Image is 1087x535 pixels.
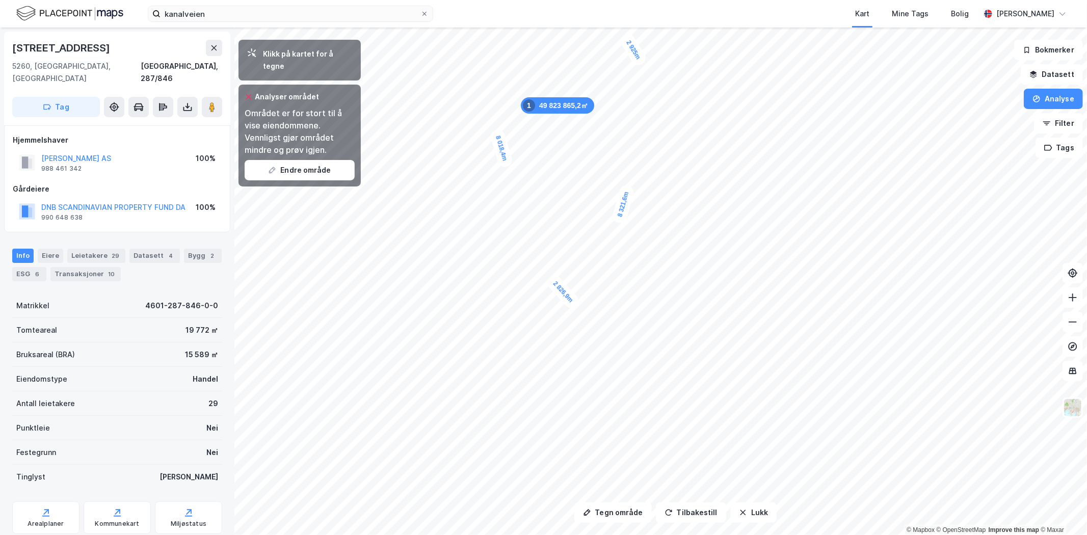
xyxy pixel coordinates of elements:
[1036,486,1087,535] div: Kontrollprogram for chat
[255,91,319,103] div: Analyser området
[16,373,67,385] div: Eiendomstype
[907,526,935,533] a: Mapbox
[13,183,222,195] div: Gårdeiere
[28,520,64,528] div: Arealplaner
[206,422,218,434] div: Nei
[129,249,180,263] div: Datasett
[16,5,123,22] img: logo.f888ab2527a4732fd821a326f86c7f29.svg
[245,107,355,156] div: Området er for stort til å vise eiendommene. Vennligst gjør området mindre og prøv igjen.
[521,97,594,114] div: Map marker
[16,324,57,336] div: Tomteareal
[1036,486,1087,535] iframe: Chat Widget
[656,502,726,523] button: Tilbakestill
[106,269,117,279] div: 10
[951,8,969,20] div: Bolig
[185,349,218,361] div: 15 589 ㎡
[545,273,581,311] div: Map marker
[12,60,141,85] div: 5260, [GEOGRAPHIC_DATA], [GEOGRAPHIC_DATA]
[41,165,82,173] div: 988 461 342
[95,520,139,528] div: Kommunekart
[12,40,112,56] div: [STREET_ADDRESS]
[196,152,216,165] div: 100%
[612,184,635,224] div: Map marker
[110,251,121,261] div: 29
[145,300,218,312] div: 4601-287-846-0-0
[1014,40,1083,60] button: Bokmerker
[161,6,420,21] input: Søk på adresse, matrikkel, gårdeiere, leietakere eller personer
[32,269,42,279] div: 6
[730,502,777,523] button: Lukk
[855,8,869,20] div: Kart
[16,349,75,361] div: Bruksareal (BRA)
[12,267,46,281] div: ESG
[208,397,218,410] div: 29
[38,249,63,263] div: Eiere
[141,60,222,85] div: [GEOGRAPHIC_DATA], 287/846
[1063,398,1082,417] img: Z
[489,128,514,169] div: Map marker
[16,471,45,483] div: Tinglyst
[937,526,986,533] a: OpenStreetMap
[12,97,100,117] button: Tag
[263,48,353,72] div: Klikk på kartet for å tegne
[16,397,75,410] div: Antall leietakere
[50,267,121,281] div: Transaksjoner
[523,99,535,112] div: 1
[171,520,206,528] div: Miljøstatus
[193,373,218,385] div: Handel
[892,8,929,20] div: Mine Tags
[41,213,83,222] div: 990 648 638
[16,300,49,312] div: Matrikkel
[245,160,355,180] button: Endre område
[16,422,50,434] div: Punktleie
[207,251,218,261] div: 2
[989,526,1039,533] a: Improve this map
[160,471,218,483] div: [PERSON_NAME]
[12,249,34,263] div: Info
[206,446,218,459] div: Nei
[166,251,176,261] div: 4
[574,502,652,523] button: Tegn område
[185,324,218,336] div: 19 772 ㎡
[1021,64,1083,85] button: Datasett
[67,249,125,263] div: Leietakere
[619,32,648,68] div: Map marker
[184,249,222,263] div: Bygg
[16,446,56,459] div: Festegrunn
[196,201,216,213] div: 100%
[996,8,1054,20] div: [PERSON_NAME]
[1036,138,1083,158] button: Tags
[1024,89,1083,109] button: Analyse
[1034,113,1083,133] button: Filter
[13,134,222,146] div: Hjemmelshaver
